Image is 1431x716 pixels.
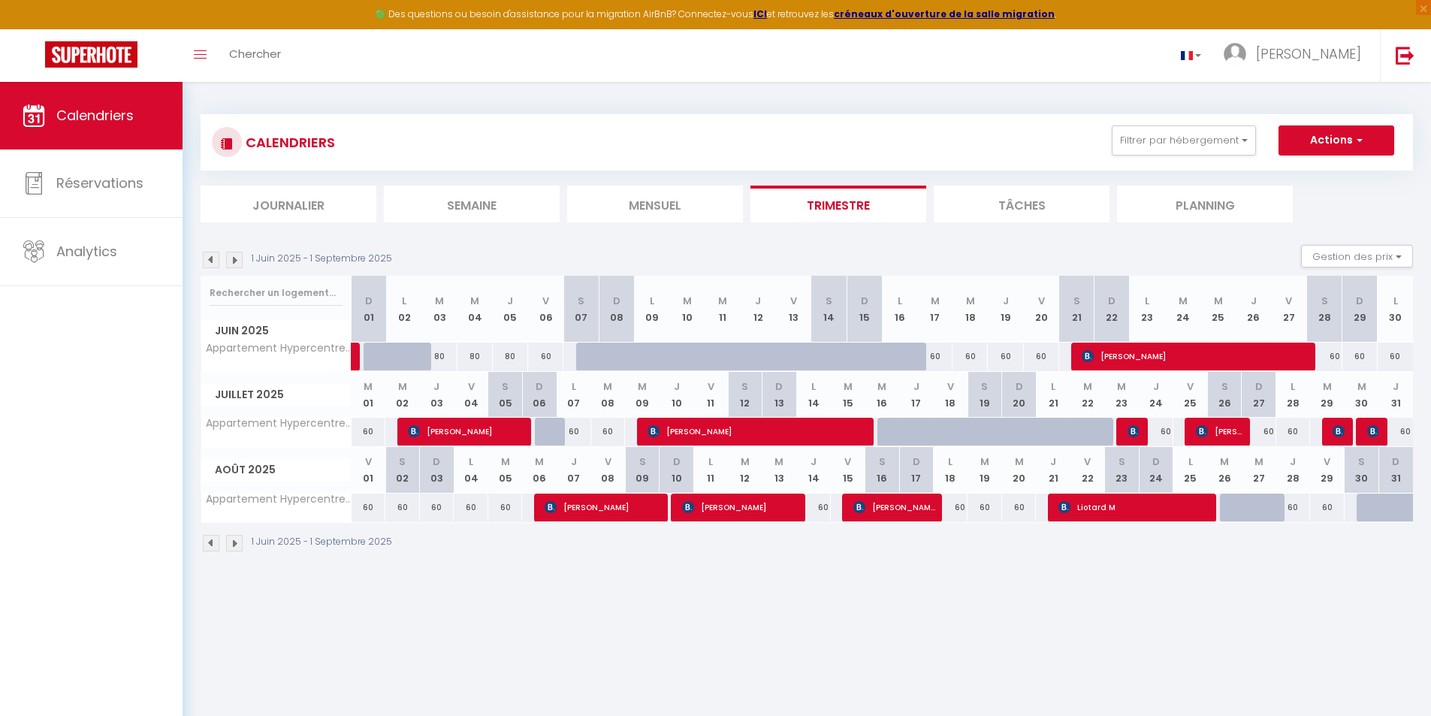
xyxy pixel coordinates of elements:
th: 06 [522,447,557,493]
th: 15 [831,372,865,418]
abbr: V [1285,294,1292,308]
th: 18 [934,372,968,418]
div: 60 [968,494,1002,521]
abbr: S [1358,455,1365,469]
th: 21 [1059,276,1094,343]
span: Appartement Hypercentre avec parking [204,494,354,505]
th: 02 [385,372,420,418]
th: 19 [968,447,1002,493]
abbr: M [1179,294,1188,308]
abbr: J [674,379,680,394]
abbr: V [365,455,372,469]
th: 10 [660,447,694,493]
abbr: S [981,379,988,394]
div: 60 [1002,494,1037,521]
input: Rechercher un logement... [210,279,343,307]
th: 08 [591,447,626,493]
abbr: V [1187,379,1194,394]
th: 02 [387,276,422,343]
div: 60 [952,343,988,370]
th: 07 [557,372,591,418]
h3: CALENDRIERS [242,125,335,159]
span: [PERSON_NAME] [PERSON_NAME] [853,493,936,521]
th: 05 [488,447,523,493]
img: ... [1224,43,1246,65]
div: 80 [457,343,493,370]
th: 13 [762,447,797,493]
th: 17 [899,372,934,418]
abbr: L [572,379,576,394]
abbr: D [913,455,920,469]
th: 12 [741,276,776,343]
th: 01 [352,447,386,493]
th: 24 [1139,372,1173,418]
abbr: V [605,455,611,469]
span: Réservations [56,174,143,192]
abbr: S [1321,294,1328,308]
th: 21 [1036,447,1070,493]
div: 60 [528,343,563,370]
abbr: M [364,379,373,394]
abbr: M [844,379,853,394]
div: 60 [454,494,488,521]
abbr: S [578,294,584,308]
div: 60 [1306,343,1342,370]
p: 1 Juin 2025 - 1 Septembre 2025 [252,535,392,549]
th: 09 [625,372,660,418]
abbr: J [1153,379,1159,394]
th: 15 [831,447,865,493]
th: 09 [625,447,660,493]
th: 12 [728,372,762,418]
th: 13 [776,276,811,343]
div: 60 [352,418,386,446]
abbr: M [718,294,727,308]
li: Journalier [201,186,376,222]
abbr: J [1393,379,1399,394]
span: Juillet 2025 [201,384,351,406]
abbr: J [811,455,817,469]
abbr: M [398,379,407,394]
div: 60 [988,343,1023,370]
abbr: M [1220,455,1229,469]
th: 21 [1036,372,1070,418]
th: 27 [1271,276,1306,343]
th: 31 [1378,372,1413,418]
abbr: M [877,379,886,394]
th: 01 [352,372,386,418]
abbr: M [1083,379,1092,394]
abbr: V [1324,455,1330,469]
th: 10 [669,276,705,343]
span: [PERSON_NAME] [648,417,871,446]
a: ICI [753,8,767,20]
abbr: J [571,455,577,469]
span: [PERSON_NAME] [1367,417,1379,446]
li: Trimestre [750,186,926,222]
div: 60 [1378,418,1413,446]
abbr: M [535,455,544,469]
div: 60 [1378,343,1413,370]
abbr: M [470,294,479,308]
abbr: S [502,379,509,394]
abbr: D [861,294,868,308]
th: 27 [1242,447,1276,493]
th: 05 [488,372,523,418]
abbr: D [365,294,373,308]
div: 60 [1342,343,1378,370]
div: 60 [1242,418,1276,446]
th: 04 [454,447,488,493]
img: Super Booking [45,41,137,68]
abbr: M [638,379,647,394]
th: 15 [847,276,882,343]
th: 22 [1070,447,1105,493]
abbr: M [1214,294,1223,308]
th: 26 [1236,276,1271,343]
div: 60 [1310,494,1345,521]
th: 02 [385,447,420,493]
li: Tâches [934,186,1109,222]
th: 23 [1105,372,1140,418]
th: 22 [1070,372,1105,418]
th: 14 [796,447,831,493]
div: 60 [1024,343,1059,370]
th: 03 [422,276,457,343]
th: 25 [1200,276,1236,343]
